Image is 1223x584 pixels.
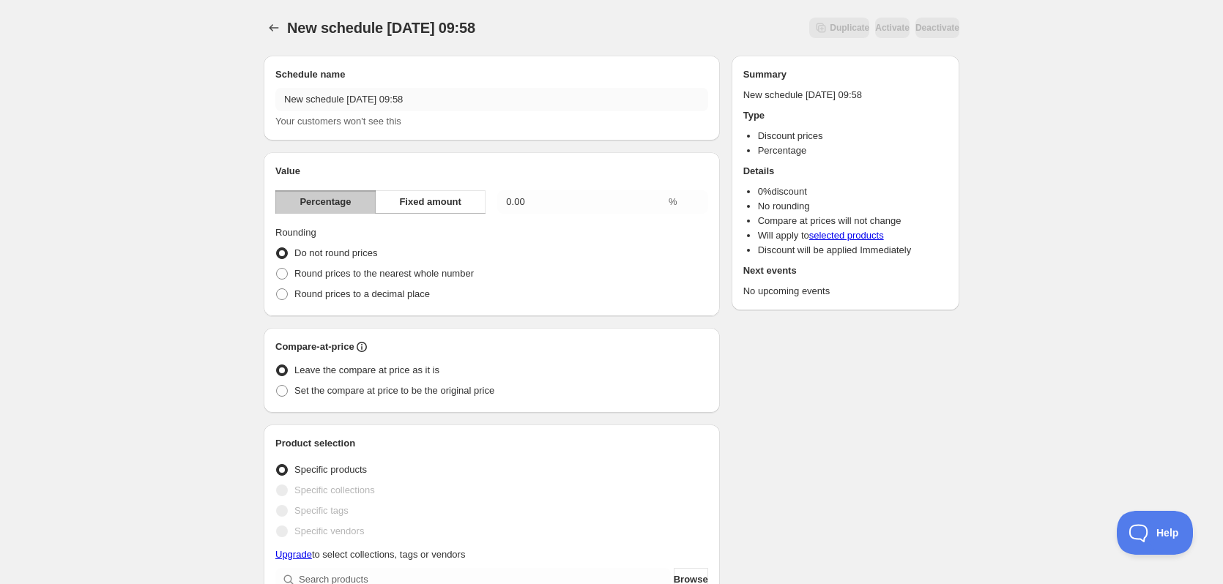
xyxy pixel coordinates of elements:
[275,116,401,127] span: Your customers won't see this
[275,190,376,214] button: Percentage
[669,196,677,207] span: %
[294,464,367,475] span: Specific products
[294,247,377,258] span: Do not round prices
[758,228,948,243] li: Will apply to
[275,547,708,562] p: to select collections, tags or vendors
[275,340,354,354] h2: Compare-at-price
[743,88,948,102] p: New schedule [DATE] 09:58
[758,184,948,199] li: 0 % discount
[743,284,948,299] p: No upcoming events
[300,195,351,209] span: Percentage
[275,436,708,451] h2: Product selection
[264,18,284,38] button: Schedules
[275,549,312,560] a: Upgrade
[809,230,884,241] a: selected products
[758,214,948,228] li: Compare at prices will not change
[275,164,708,179] h2: Value
[758,129,948,143] li: Discount prices
[287,20,475,36] span: New schedule [DATE] 09:58
[743,263,948,278] h2: Next events
[758,143,948,158] li: Percentage
[275,227,316,238] span: Rounding
[758,243,948,258] li: Discount will be applied Immediately
[294,525,364,536] span: Specific vendors
[294,484,375,495] span: Specific collections
[1117,511,1194,555] iframe: Toggle Customer Support
[294,268,474,279] span: Round prices to the nearest whole number
[294,364,439,375] span: Leave the compare at price as it is
[743,67,948,82] h2: Summary
[294,385,494,396] span: Set the compare at price to be the original price
[294,288,430,299] span: Round prices to a decimal place
[743,108,948,123] h2: Type
[399,195,461,209] span: Fixed amount
[758,199,948,214] li: No rounding
[294,505,349,516] span: Specific tags
[375,190,486,214] button: Fixed amount
[275,67,708,82] h2: Schedule name
[743,164,948,179] h2: Details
